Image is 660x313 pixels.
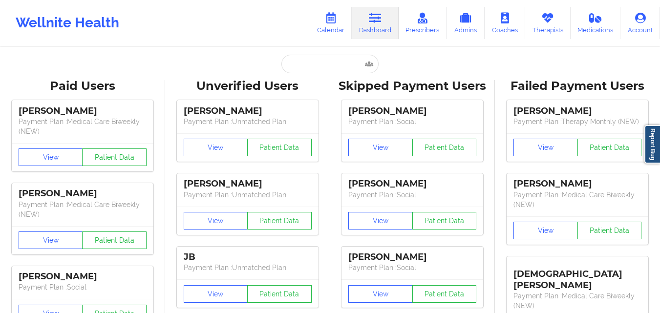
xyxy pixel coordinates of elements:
div: [PERSON_NAME] [513,178,641,189]
p: Payment Plan : Social [348,190,476,200]
button: Patient Data [412,212,477,230]
a: Admins [447,7,485,39]
button: View [348,212,413,230]
p: Payment Plan : Unmatched Plan [184,117,312,126]
button: View [513,222,578,239]
a: Medications [571,7,621,39]
div: [PERSON_NAME] [184,105,312,117]
button: Patient Data [412,285,477,303]
a: Dashboard [352,7,399,39]
p: Payment Plan : Medical Care Biweekly (NEW) [19,200,147,219]
a: Account [620,7,660,39]
div: Failed Payment Users [502,79,653,94]
div: [PERSON_NAME] [348,178,476,189]
button: Patient Data [412,139,477,156]
button: View [19,231,83,249]
div: [DEMOGRAPHIC_DATA][PERSON_NAME] [513,261,641,291]
div: [PERSON_NAME] [19,188,147,199]
div: [PERSON_NAME] [348,251,476,263]
p: Payment Plan : Medical Care Biweekly (NEW) [513,291,641,311]
button: View [348,139,413,156]
button: View [19,148,83,166]
div: Unverified Users [172,79,323,94]
a: Therapists [525,7,571,39]
button: Patient Data [247,139,312,156]
p: Payment Plan : Therapy Monthly (NEW) [513,117,641,126]
div: Skipped Payment Users [337,79,489,94]
button: View [184,285,248,303]
p: Payment Plan : Social [348,263,476,272]
button: Patient Data [82,148,147,166]
p: Payment Plan : Medical Care Biweekly (NEW) [513,190,641,209]
p: Payment Plan : Social [348,117,476,126]
p: Payment Plan : Medical Care Biweekly (NEW) [19,117,147,136]
div: Paid Users [7,79,158,94]
div: JB [184,251,312,263]
button: View [184,139,248,156]
div: [PERSON_NAME] [348,105,476,117]
p: Payment Plan : Unmatched Plan [184,263,312,272]
div: [PERSON_NAME] [184,178,312,189]
button: Patient Data [577,222,642,239]
button: Patient Data [577,139,642,156]
div: [PERSON_NAME] [19,105,147,117]
button: View [348,285,413,303]
button: Patient Data [247,285,312,303]
div: [PERSON_NAME] [19,271,147,282]
p: Payment Plan : Unmatched Plan [184,190,312,200]
button: View [513,139,578,156]
a: Prescribers [399,7,447,39]
a: Calendar [310,7,352,39]
a: Coaches [485,7,525,39]
button: View [184,212,248,230]
p: Payment Plan : Social [19,282,147,292]
button: Patient Data [247,212,312,230]
div: [PERSON_NAME] [513,105,641,117]
a: Report Bug [644,125,660,164]
button: Patient Data [82,231,147,249]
